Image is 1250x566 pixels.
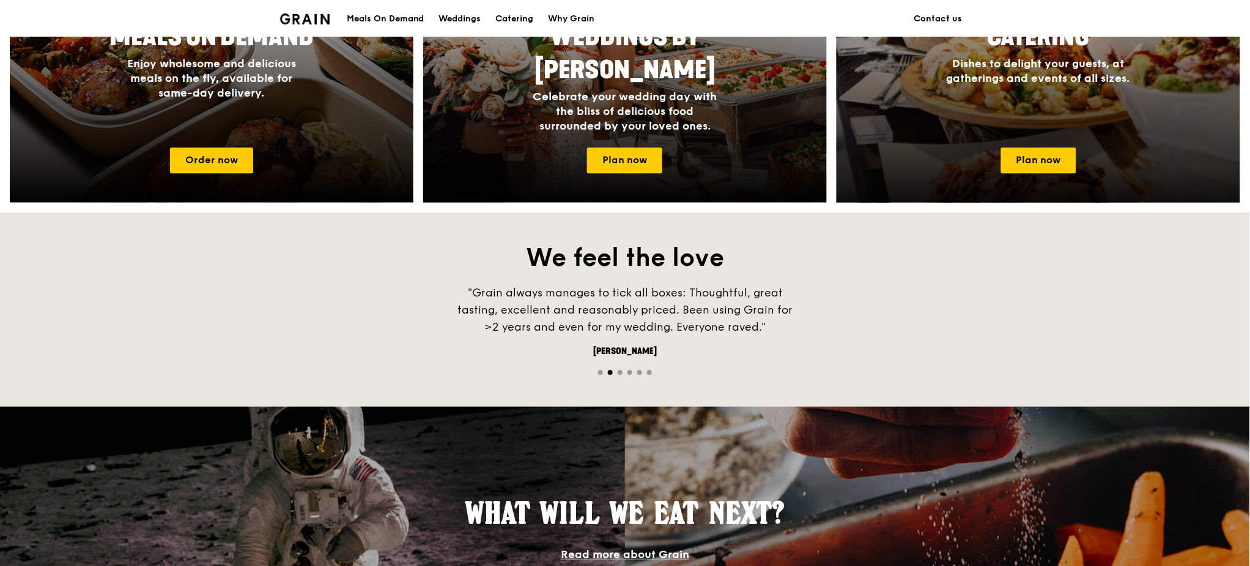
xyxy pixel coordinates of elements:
img: Grain [280,13,330,24]
span: Go to slide 5 [637,370,642,375]
a: Order now [170,148,253,174]
a: Contact us [907,1,970,37]
a: Weddings [432,1,489,37]
span: Enjoy wholesome and delicious meals on the fly, available for same-day delivery. [127,57,296,100]
a: Read more about Grain [561,548,689,562]
span: Catering [988,23,1090,52]
span: Go to slide 4 [627,370,632,375]
div: [PERSON_NAME] [442,346,809,358]
span: Dishes to delight your guests, at gatherings and events of all sizes. [947,57,1130,85]
a: Plan now [587,148,662,174]
span: Meals On Demand [109,23,314,52]
span: Go to slide 1 [598,370,603,375]
a: Why Grain [541,1,602,37]
span: Go to slide 3 [618,370,623,375]
span: Celebrate your wedding day with the bliss of delicious food surrounded by your loved ones. [533,90,717,133]
div: "Grain always manages to tick all boxes: Thoughtful, great tasting, excellent and reasonably pric... [442,285,809,336]
a: Plan now [1001,148,1076,174]
span: Go to slide 2 [608,370,613,375]
a: Catering [489,1,541,37]
span: What will we eat next? [465,496,785,531]
span: Go to slide 6 [647,370,652,375]
div: Weddings [439,1,481,37]
div: Catering [496,1,534,37]
div: Meals On Demand [347,1,424,37]
div: Why Grain [549,1,595,37]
